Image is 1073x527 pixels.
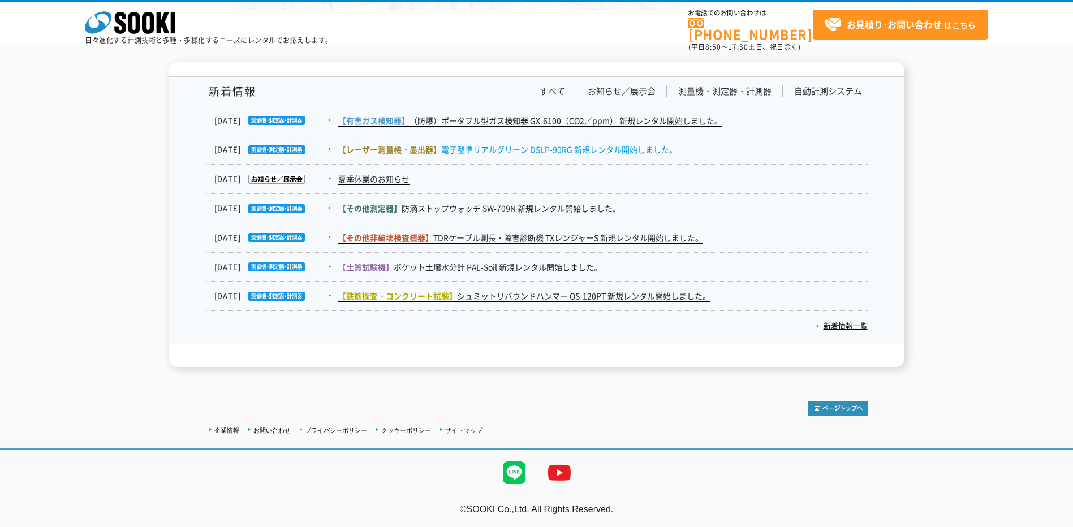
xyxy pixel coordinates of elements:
[824,16,976,33] span: はこちら
[688,42,800,52] span: (平日 ～ 土日、祝日除く)
[338,290,710,302] a: 【鉄筋探査・コンクリート試験】シュミットリバウンドハンマー OS-120PT 新規レンタル開始しました。
[214,290,337,302] dt: [DATE]
[241,262,305,271] img: 測量機・測定器・計測器
[241,145,305,154] img: 測量機・測定器・計測器
[214,202,337,214] dt: [DATE]
[214,427,239,434] a: 企業情報
[688,10,813,16] span: お電話でのお問い合わせは
[847,18,942,31] strong: お見積り･お問い合わせ
[492,450,537,495] img: LINE
[214,173,337,185] dt: [DATE]
[808,401,868,416] img: トップページへ
[381,427,431,434] a: クッキーポリシー
[728,42,748,52] span: 17:30
[338,173,410,185] a: 夏季休業のお知らせ
[338,115,722,127] a: 【有害ガス検知器】（防爆）ポータブル型ガス検知器 GX-6100（CO2／ppm） 新規レンタル開始しました。
[85,37,333,44] p: 日々進化する計測技術と多種・多様化するニーズにレンタルでお応えします。
[241,292,305,301] img: 測量機・測定器・計測器
[241,175,305,184] img: お知らせ／展示会
[338,232,433,243] span: 【その他非破壊検査機器】
[338,202,620,214] a: 【その他測定器】防滴ストップウォッチ SW-709N 新規レンタル開始しました。
[214,261,337,273] dt: [DATE]
[445,427,482,434] a: サイトマップ
[241,116,305,125] img: 測量機・測定器・計測器
[794,85,862,97] a: 自動計測システム
[338,290,457,301] span: 【鉄筋探査・コンクリート試験】
[214,144,337,155] dt: [DATE]
[338,115,410,126] span: 【有害ガス検知器】
[816,320,868,331] a: 新着情報一覧
[588,85,656,97] a: お知らせ／展示会
[1029,516,1073,525] a: テストMail
[813,10,988,40] a: お見積り･お問い合わせはこちら
[241,233,305,242] img: 測量機・測定器・計測器
[540,85,565,97] a: すべて
[705,42,721,52] span: 8:50
[214,115,337,127] dt: [DATE]
[688,18,813,41] a: [PHONE_NUMBER]
[338,202,402,214] span: 【その他測定器】
[305,427,367,434] a: プライバシーポリシー
[338,261,394,273] span: 【土質試験機】
[241,204,305,213] img: 測量機・測定器・計測器
[678,85,772,97] a: 測量機・測定器・計測器
[253,427,291,434] a: お問い合わせ
[338,261,602,273] a: 【土質試験機】ポケット土壌水分計 PAL-Soil 新規レンタル開始しました。
[338,144,677,155] a: 【レーザー測量機・墨出器】電子整準リアルグリーン DSLP-90RG 新規レンタル開始しました。
[338,232,703,244] a: 【その他非破壊検査機器】TDRケーブル測長・障害診断機 TXレンジャーS 新規レンタル開始しました。
[537,450,582,495] img: YouTube
[206,85,256,97] h1: 新着情報
[338,144,441,155] span: 【レーザー測量機・墨出器】
[214,232,337,244] dt: [DATE]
